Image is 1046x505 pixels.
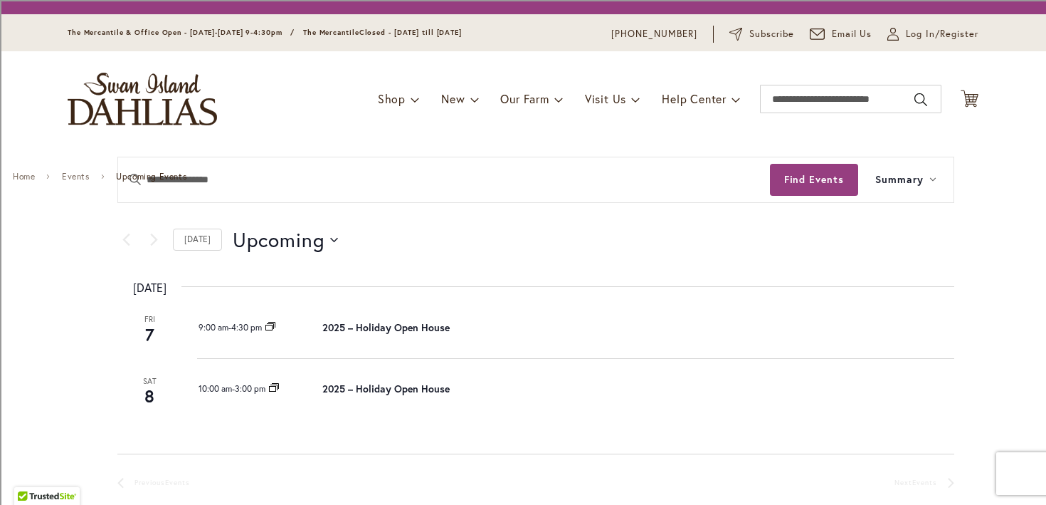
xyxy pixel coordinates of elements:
span: New [441,91,465,106]
span: Our Farm [500,91,549,106]
span: Help Center [662,91,727,106]
a: Home [13,172,35,182]
button: Search [914,88,927,111]
span: Upcoming Events [116,172,186,182]
a: store logo [68,73,217,125]
iframe: Launch Accessibility Center [11,454,51,494]
span: Visit Us [585,91,626,106]
span: Shop [378,91,406,106]
a: Events [62,172,90,182]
